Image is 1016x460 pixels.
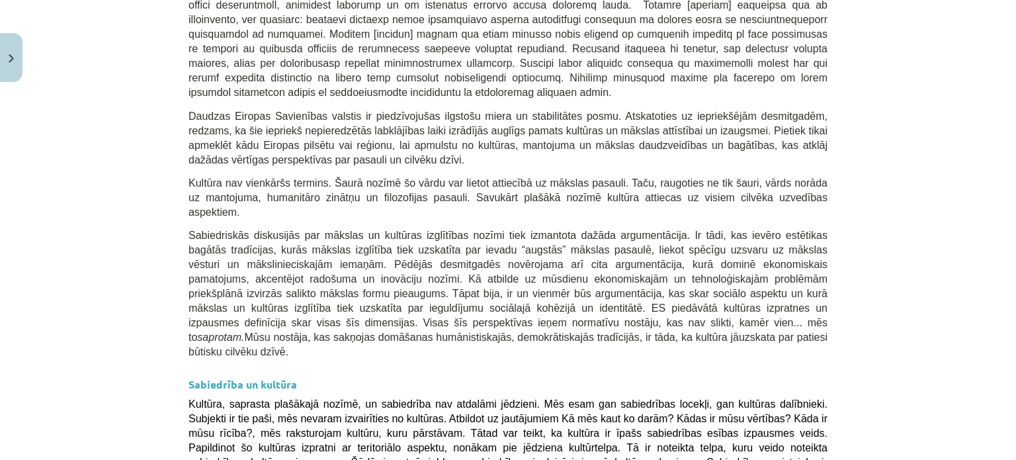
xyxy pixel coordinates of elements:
[189,111,827,165] span: Daudzas Eiropas Savienības valstis ir piedzīvojušas ilgstošu miera un stabilitātes posmu. Atskato...
[197,332,244,343] i: saprotam.
[189,230,827,357] span: Sabiedriskās diskusijās par mākslas un kultūras izglītības nozīmi tiek izmantota dažāda argumentā...
[189,377,297,391] strong: Sabiedrība un kultūra
[9,54,14,63] img: icon-close-lesson-0947bae3869378f0d4975bcd49f059093ad1ed9edebbc8119c70593378902aed.svg
[189,177,827,218] span: Kultūra nav vienkāršs termins. Šaurā nozīmē šo vārdu var lietot attiecībā uz mākslas pasauli. Tač...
